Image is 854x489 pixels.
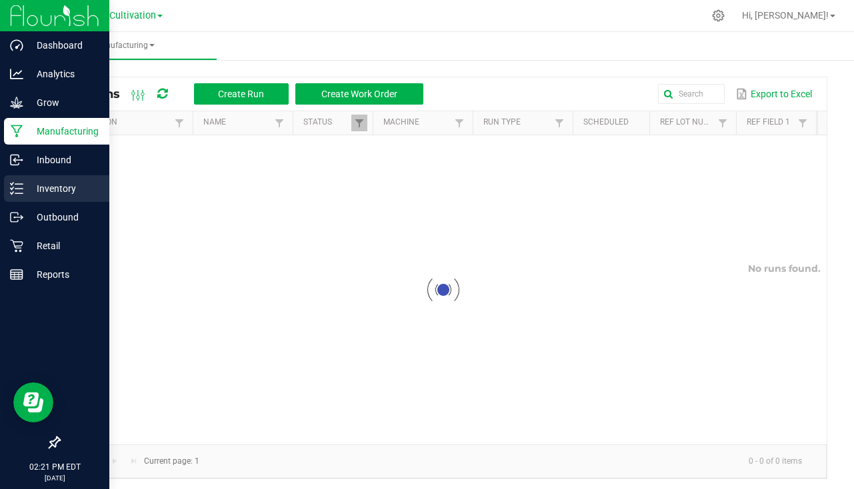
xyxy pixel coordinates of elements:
a: Filter [351,115,367,131]
a: Run TypeSortable [483,117,551,128]
button: Create Work Order [295,83,423,105]
a: StatusSortable [303,117,351,128]
p: [DATE] [6,473,103,483]
a: Filter [715,115,731,131]
button: Create Run [194,83,289,105]
a: Filter [795,115,811,131]
kendo-pager-info: 0 - 0 of 0 items [207,450,813,472]
inline-svg: Analytics [10,67,23,81]
span: Hi, [PERSON_NAME]! [742,10,829,21]
a: Filter [271,115,287,131]
p: 02:21 PM EDT [6,461,103,473]
p: Manufacturing [23,123,103,139]
a: ScheduledSortable [583,117,644,128]
p: Dashboard [23,37,103,53]
inline-svg: Inventory [10,182,23,195]
input: Search [658,84,725,104]
inline-svg: Manufacturing [10,125,23,138]
p: Outbound [23,209,103,225]
p: Retail [23,238,103,254]
inline-svg: Outbound [10,211,23,224]
a: MachineSortable [383,117,451,128]
inline-svg: Retail [10,239,23,252]
a: NameSortable [203,117,271,128]
iframe: Resource center [13,382,53,422]
a: Filter [451,115,467,131]
a: Filter [551,115,567,131]
inline-svg: Reports [10,268,23,281]
a: Filter [171,115,187,131]
inline-svg: Grow [10,96,23,109]
p: Grow [23,95,103,111]
span: Cultivation [109,10,156,21]
p: Inventory [23,181,103,197]
p: Analytics [23,66,103,82]
button: Export to Excel [733,83,815,105]
kendo-pager: Current page: 1 [59,444,827,478]
inline-svg: Inbound [10,153,23,167]
div: All Runs [69,83,433,105]
span: Create Run [218,89,264,99]
p: Reports [23,266,103,282]
a: Manufacturing [32,32,217,60]
a: ExtractionSortable [69,117,171,128]
p: Inbound [23,152,103,168]
inline-svg: Dashboard [10,39,23,52]
div: Manage settings [710,9,727,22]
span: Manufacturing [32,40,217,51]
a: Ref Lot NumberSortable [660,117,714,128]
a: Ref Field 1Sortable [747,117,794,128]
span: Create Work Order [321,89,397,99]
